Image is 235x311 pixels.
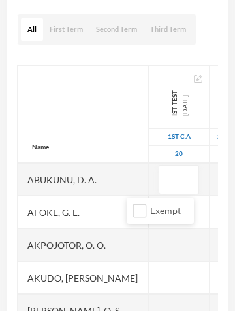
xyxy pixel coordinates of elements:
[145,205,186,216] span: Exempt
[149,145,209,162] div: 20
[43,18,89,42] button: First Term
[168,90,189,116] div: FIRST TEST
[18,229,148,261] div: Akpojotor, O. O.
[194,73,202,83] button: Edit Assessment
[18,163,148,196] div: Abukunu, D. A.
[149,128,209,145] div: First Continuous Assessment
[18,132,63,162] div: Name
[18,261,148,294] div: Akudo, [PERSON_NAME]
[18,196,148,229] div: Afoke, G. E.
[194,75,202,83] img: edit
[89,18,144,42] button: Second Term
[21,18,43,42] button: All
[144,18,193,42] button: Third Term
[168,90,179,116] span: IST TEST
